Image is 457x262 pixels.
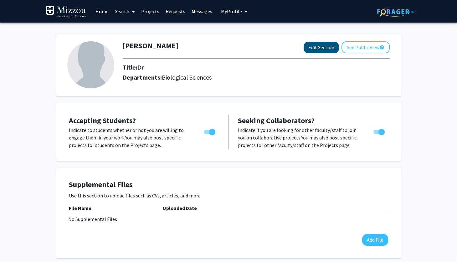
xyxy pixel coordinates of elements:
[304,42,339,53] button: Edit Section
[162,0,188,22] a: Requests
[341,41,390,53] button: See Public View
[377,7,416,17] img: ForagerOne Logo
[118,74,394,81] h2: Departments:
[123,41,178,50] h1: [PERSON_NAME]
[202,126,219,136] div: Toggle
[238,116,315,125] span: Seeking Collaborators?
[163,205,197,211] b: Uploaded Date
[362,234,388,246] button: Add File
[138,0,162,22] a: Projects
[238,126,362,149] p: Indicate if you are looking for other faculty/staff to join you on collaborative projects. You ma...
[69,192,388,199] p: Use this section to upload files such as CVs, articles, and more.
[67,41,114,88] img: Profile Picture
[5,234,27,257] iframe: Chat
[69,116,136,125] span: Accepting Students?
[123,64,145,71] h2: Title:
[45,6,86,18] img: University of Missouri Logo
[221,8,242,14] span: My Profile
[379,44,384,51] mat-icon: help
[188,0,215,22] a: Messages
[68,215,389,223] div: No Supplemental Files
[92,0,112,22] a: Home
[371,126,388,136] div: Toggle
[162,73,212,81] span: Biological Sciences
[69,126,192,149] p: Indicate to students whether or not you are willing to engage them in your work. You may also pos...
[137,63,145,71] span: Dr.
[69,205,91,211] b: File Name
[69,180,388,189] h4: Supplemental Files
[112,0,138,22] a: Search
